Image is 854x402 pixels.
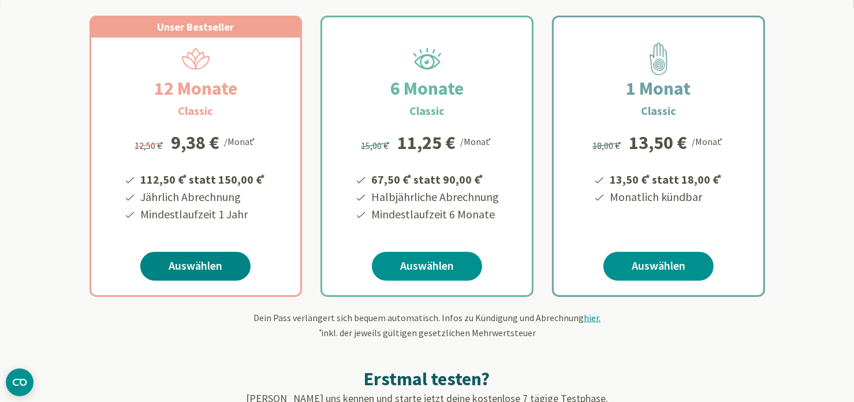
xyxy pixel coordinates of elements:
h2: 6 Monate [363,75,491,102]
a: Auswählen [372,252,482,281]
span: inkl. der jeweils gültigen gesetzlichen Mehrwertsteuer [318,327,536,338]
h3: Classic [178,102,213,120]
div: Dein Pass verlängert sich bequem automatisch. Infos zu Kündigung und Abrechnung [89,311,765,340]
div: /Monat [692,133,725,148]
div: 11,25 € [397,133,456,152]
span: hier. [584,312,601,323]
h2: 1 Monat [598,75,718,102]
span: Unser Bestseller [157,20,234,33]
li: 112,50 € statt 150,00 € [139,169,267,188]
a: Auswählen [603,252,714,281]
li: Halbjährliche Abrechnung [370,188,499,206]
div: 9,38 € [171,133,219,152]
h2: Erstmal testen? [89,367,765,390]
span: 15,00 € [361,140,391,151]
button: CMP-Widget öffnen [6,368,33,396]
li: Monatlich kündbar [608,188,724,206]
div: /Monat [224,133,257,148]
div: 13,50 € [629,133,687,152]
a: Auswählen [140,252,251,281]
li: 67,50 € statt 90,00 € [370,169,499,188]
li: Mindestlaufzeit 1 Jahr [139,206,267,223]
span: 12,50 € [135,140,165,151]
span: 18,00 € [592,140,623,151]
li: Mindestlaufzeit 6 Monate [370,206,499,223]
h2: 12 Monate [126,75,265,102]
h3: Classic [409,102,445,120]
div: /Monat [460,133,493,148]
li: Jährlich Abrechnung [139,188,267,206]
h3: Classic [641,102,676,120]
li: 13,50 € statt 18,00 € [608,169,724,188]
